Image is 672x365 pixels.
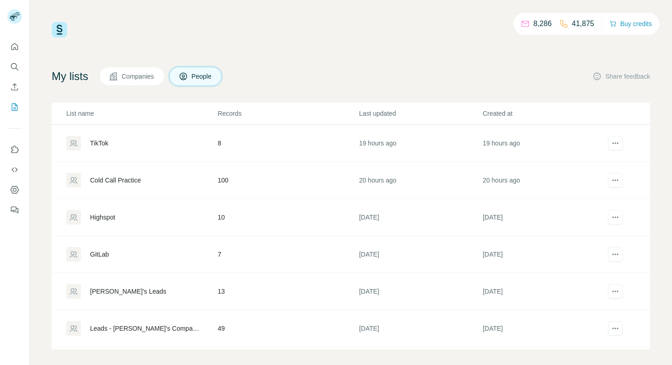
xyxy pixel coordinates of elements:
[358,236,482,273] td: [DATE]
[7,141,22,158] button: Use Surfe on LinkedIn
[217,310,358,347] td: 49
[7,38,22,55] button: Quick start
[483,109,605,118] p: Created at
[608,136,623,150] button: actions
[90,250,109,259] div: GitLab
[66,109,217,118] p: List name
[90,324,202,333] div: Leads - [PERSON_NAME]'s Company List
[218,109,358,118] p: Records
[608,247,623,262] button: actions
[217,273,358,310] td: 13
[7,182,22,198] button: Dashboard
[90,139,108,148] div: TikTok
[358,310,482,347] td: [DATE]
[358,162,482,199] td: 20 hours ago
[90,213,115,222] div: Highspot
[90,287,166,296] div: [PERSON_NAME]'s Leads
[7,79,22,95] button: Enrich CSV
[482,199,606,236] td: [DATE]
[7,202,22,218] button: Feedback
[359,109,481,118] p: Last updated
[608,210,623,225] button: actions
[608,173,623,188] button: actions
[358,199,482,236] td: [DATE]
[90,176,141,185] div: Cold Call Practice
[217,236,358,273] td: 7
[7,161,22,178] button: Use Surfe API
[608,321,623,336] button: actions
[358,125,482,162] td: 19 hours ago
[482,273,606,310] td: [DATE]
[482,125,606,162] td: 19 hours ago
[52,69,88,84] h4: My lists
[122,72,155,81] span: Companies
[482,310,606,347] td: [DATE]
[592,72,650,81] button: Share feedback
[217,199,358,236] td: 10
[482,162,606,199] td: 20 hours ago
[192,72,213,81] span: People
[52,22,67,38] img: Surfe Logo
[7,99,22,115] button: My lists
[7,59,22,75] button: Search
[217,125,358,162] td: 8
[608,284,623,299] button: actions
[533,18,552,29] p: 8,286
[482,236,606,273] td: [DATE]
[358,273,482,310] td: [DATE]
[217,162,358,199] td: 100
